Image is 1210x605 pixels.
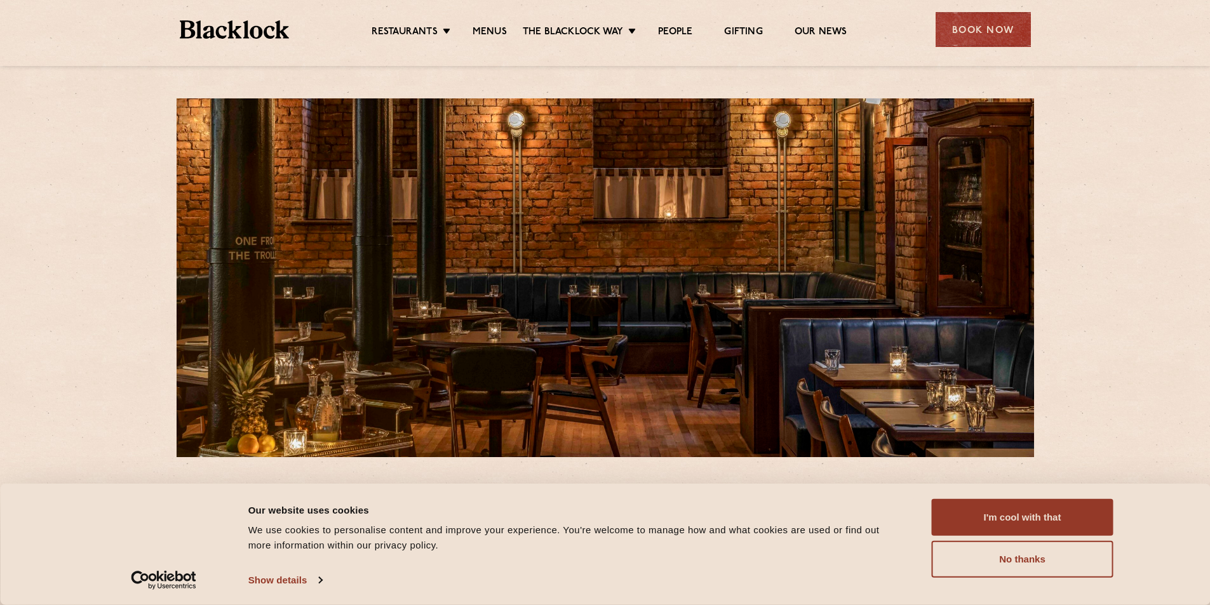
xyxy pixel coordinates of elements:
div: We use cookies to personalise content and improve your experience. You're welcome to manage how a... [248,522,903,553]
a: People [658,26,692,40]
button: I'm cool with that [932,499,1113,536]
a: Usercentrics Cookiebot - opens in a new window [108,571,219,590]
a: Menus [473,26,507,40]
a: Our News [795,26,847,40]
a: The Blacklock Way [523,26,623,40]
a: Show details [248,571,322,590]
div: Book Now [936,12,1031,47]
div: Our website uses cookies [248,502,903,517]
button: No thanks [932,541,1113,578]
a: Restaurants [372,26,438,40]
img: BL_Textured_Logo-footer-cropped.svg [180,20,290,39]
a: Gifting [724,26,762,40]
